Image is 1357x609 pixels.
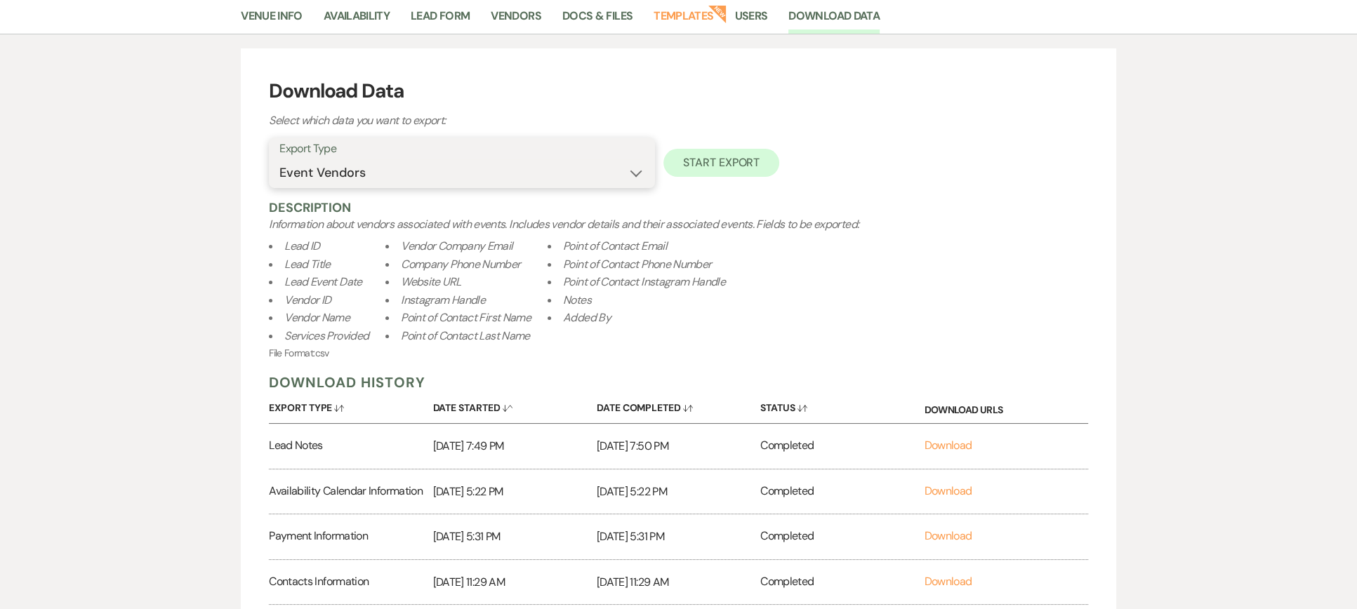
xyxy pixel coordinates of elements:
p: [DATE] 7:49 PM [432,437,596,455]
div: Payment Information [269,514,432,559]
div: Completed [760,514,924,559]
a: Availability [324,7,390,34]
a: Users [734,7,767,34]
div: Contacts Information [269,560,432,605]
a: Venue Info [241,7,303,34]
h5: Download History [269,373,1088,391]
p: [DATE] 11:29 AM [597,573,760,591]
a: Download [925,483,972,498]
button: Date Completed [597,391,760,419]
p: File Format: csv [269,346,1088,361]
a: Vendors [491,7,541,34]
strong: New [708,4,728,23]
p: Select which data you want to export: [269,112,760,130]
li: Point of Contact First Name [385,309,531,327]
div: Information about vendors associated with events. Includes vendor details and their associated ev... [269,216,1088,346]
li: Notes [548,291,725,309]
div: Availability Calendar Information [269,469,432,514]
li: Point of Contact Instagram Handle [548,273,725,291]
h5: Description [269,199,1088,216]
a: Lead Form [411,7,470,34]
button: Status [760,391,924,419]
p: [DATE] 5:22 PM [597,483,760,501]
li: Website URL [385,273,531,291]
li: Company Phone Number [385,255,531,274]
li: Point of Contact Last Name [385,327,531,345]
li: Lead Event Date [269,273,369,291]
li: Vendor Company Email [385,237,531,255]
li: Instagram Handle [385,291,531,309]
div: Lead Notes [269,424,432,469]
a: Download [925,528,972,543]
label: Export Type [279,139,644,159]
h3: Download Data [269,76,1088,106]
p: [DATE] 5:31 PM [597,528,760,546]
li: Point of Contact Email [548,237,725,255]
p: [DATE] 11:29 AM [432,573,596,591]
li: Services Provided [269,327,369,345]
button: Export Type [269,391,432,419]
p: [DATE] 5:22 PM [432,483,596,501]
div: Download URLs [925,391,1088,423]
li: Point of Contact Phone Number [548,255,725,274]
div: Completed [760,469,924,514]
p: [DATE] 5:31 PM [432,528,596,546]
p: [DATE] 7:50 PM [597,437,760,455]
a: Download [925,574,972,589]
div: Completed [760,424,924,469]
a: Download Data [788,7,880,34]
button: Start Export [663,149,779,177]
div: Completed [760,560,924,605]
span: Fields to be exported: [269,217,1088,346]
li: Vendor ID [269,291,369,309]
li: Added By [548,309,725,327]
li: Lead Title [269,255,369,274]
li: Lead ID [269,237,369,255]
a: Docs & Files [562,7,633,34]
li: Vendor Name [269,309,369,327]
a: Templates [654,7,713,34]
button: Date Started [432,391,596,419]
a: Download [925,438,972,453]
